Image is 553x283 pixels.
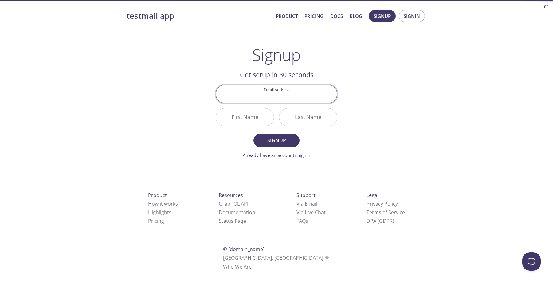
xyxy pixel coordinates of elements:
[399,10,425,22] button: Signin
[369,10,396,22] button: Signup
[306,218,308,224] span: s
[367,209,405,216] a: Terms of Service
[216,69,337,80] h2: Get setup in 30 seconds
[219,209,255,216] a: Documentation
[253,134,300,147] button: Signup
[367,200,398,207] a: Privacy Policy
[260,136,293,145] span: Signup
[219,200,248,207] a: GraphQL API
[148,200,178,207] a: How it works
[219,218,246,224] a: Status Page
[404,12,420,20] span: Signin
[148,218,164,224] a: Pricing
[296,209,326,216] a: Via Live Chat
[148,209,171,216] a: Highlights
[252,45,301,64] h1: Signup
[148,192,167,198] span: Product
[296,218,308,224] a: FAQ
[223,263,252,270] a: Who We Are
[223,254,330,261] span: [GEOGRAPHIC_DATA], [GEOGRAPHIC_DATA]
[276,12,298,20] a: Product
[330,12,343,20] a: Docs
[243,152,310,158] a: Already have an account? Signin
[304,12,324,20] a: Pricing
[522,252,541,271] iframe: Help Scout Beacon - Open
[367,218,394,224] a: DPA (GDPR)
[350,12,362,20] a: Blog
[296,200,317,207] a: Via Email
[219,192,243,198] span: Resources
[127,11,271,21] a: testmail.app
[127,10,158,21] strong: testmail
[374,12,391,20] span: Signup
[296,192,316,198] span: Support
[367,192,378,198] span: Legal
[223,246,265,253] span: © [DOMAIN_NAME]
